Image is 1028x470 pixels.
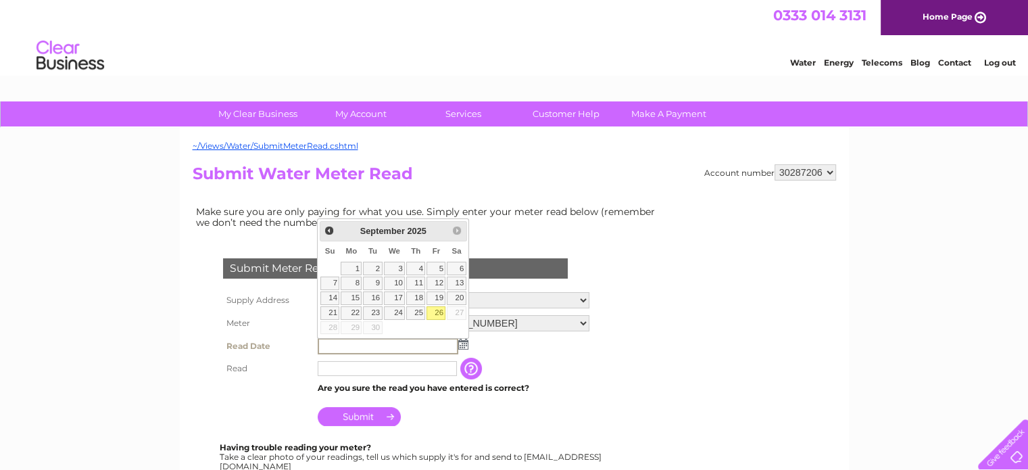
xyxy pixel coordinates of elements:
th: Meter [220,312,314,335]
th: Read [220,358,314,379]
input: Submit [318,407,401,426]
span: Saturday [451,247,461,255]
a: 20 [447,291,466,305]
a: 7 [320,277,339,290]
th: Read Date [220,335,314,358]
a: Prev [322,223,337,239]
a: 8 [341,277,362,290]
a: 5 [426,262,445,275]
a: 25 [406,306,425,320]
div: Clear Business is a trading name of Verastar Limited (registered in [GEOGRAPHIC_DATA] No. 3667643... [195,7,834,66]
a: 24 [384,306,406,320]
span: Monday [346,247,358,255]
a: 15 [341,291,362,305]
img: logo.png [36,35,105,76]
a: ~/Views/Water/SubmitMeterRead.cshtml [193,141,358,151]
span: Thursday [411,247,420,255]
span: September [360,226,405,236]
span: Sunday [325,247,335,255]
a: 2 [363,262,382,275]
a: 22 [341,306,362,320]
a: 10 [384,277,406,290]
a: My Clear Business [202,101,314,126]
td: Make sure you are only paying for what you use. Simply enter your meter read below (remember we d... [193,203,666,231]
a: Log out [983,57,1015,68]
a: 0333 014 3131 [773,7,866,24]
a: Services [408,101,519,126]
span: Wednesday [389,247,400,255]
a: 23 [363,306,382,320]
b: Having trouble reading your meter? [220,442,371,452]
th: Supply Address [220,289,314,312]
a: Contact [938,57,971,68]
a: 6 [447,262,466,275]
a: 19 [426,291,445,305]
h2: Submit Water Meter Read [193,164,836,190]
a: 1 [341,262,362,275]
div: Submit Meter Read [223,258,568,279]
a: Customer Help [510,101,622,126]
a: 9 [363,277,382,290]
a: Telecoms [862,57,902,68]
a: Blog [910,57,930,68]
span: Tuesday [368,247,377,255]
span: 2025 [407,226,426,236]
a: 13 [447,277,466,290]
td: Are you sure the read you have entered is correct? [314,379,593,397]
div: Account number [704,164,836,181]
a: 11 [406,277,425,290]
a: 26 [426,306,445,320]
a: My Account [305,101,416,126]
a: Make A Payment [613,101,725,126]
a: Water [790,57,816,68]
a: Energy [824,57,854,68]
a: 16 [363,291,382,305]
span: Friday [433,247,441,255]
span: Prev [324,225,335,236]
a: 3 [384,262,406,275]
img: ... [458,339,468,350]
a: 21 [320,306,339,320]
input: Information [460,358,485,379]
a: 12 [426,277,445,290]
a: 14 [320,291,339,305]
a: 4 [406,262,425,275]
a: 17 [384,291,406,305]
a: 18 [406,291,425,305]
